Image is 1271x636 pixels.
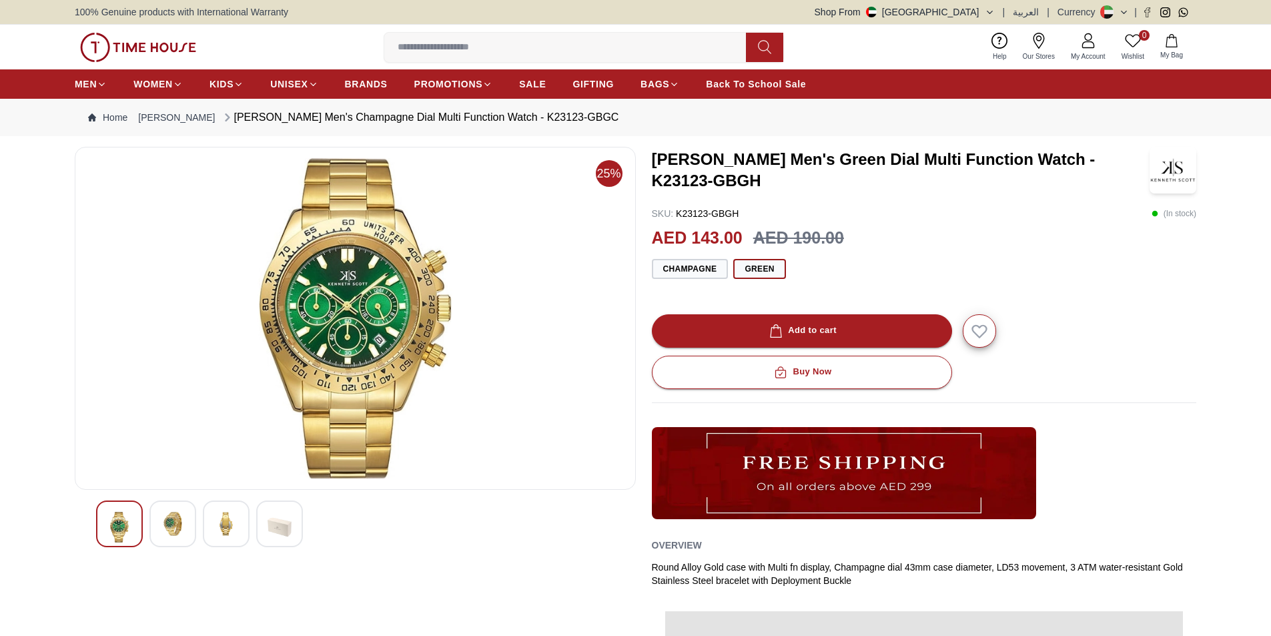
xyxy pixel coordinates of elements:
span: WOMEN [133,77,173,91]
a: SALE [519,72,546,96]
img: Kenneth Scott Men's Champagne Dial Multi Function Watch - K23123-GBGC [268,512,292,543]
a: Home [88,111,127,124]
p: ( In stock ) [1152,207,1196,220]
span: KIDS [209,77,234,91]
button: Champagne [652,259,729,279]
div: Currency [1057,5,1101,19]
span: | [1003,5,1005,19]
div: Add to cart [767,323,837,338]
span: UNISEX [270,77,308,91]
button: Buy Now [652,356,952,389]
img: Kenneth Scott Men's Champagne Dial Multi Function Watch - K23123-GBGC [86,158,624,479]
span: MEN [75,77,97,91]
h3: AED 190.00 [753,226,844,251]
a: Instagram [1160,7,1170,17]
a: 0Wishlist [1114,30,1152,64]
a: PROMOTIONS [414,72,493,96]
a: Our Stores [1015,30,1063,64]
a: BAGS [641,72,679,96]
h3: [PERSON_NAME] Men's Green Dial Multi Function Watch - K23123-GBGH [652,149,1150,192]
span: SKU : [652,208,674,219]
a: UNISEX [270,72,318,96]
img: Kenneth Scott Men's Champagne Dial Multi Function Watch - K23123-GBGC [107,512,131,543]
a: BRANDS [345,72,388,96]
span: 0 [1139,30,1150,41]
span: | [1047,5,1049,19]
img: Kenneth Scott Men's Green Dial Multi Function Watch - K23123-GBGH [1150,147,1196,194]
p: K23123-GBGH [652,207,739,220]
a: [PERSON_NAME] [138,111,215,124]
span: 25% [596,160,622,187]
button: Add to cart [652,314,952,348]
nav: Breadcrumb [75,99,1196,136]
a: KIDS [209,72,244,96]
a: Back To School Sale [706,72,806,96]
span: My Account [1066,51,1111,61]
span: Help [987,51,1012,61]
span: BRANDS [345,77,388,91]
a: WOMEN [133,72,183,96]
img: Kenneth Scott Men's Champagne Dial Multi Function Watch - K23123-GBGC [214,512,238,536]
span: 100% Genuine products with International Warranty [75,5,288,19]
a: Help [985,30,1015,64]
span: GIFTING [572,77,614,91]
span: Back To School Sale [706,77,806,91]
span: | [1134,5,1137,19]
span: PROMOTIONS [414,77,483,91]
h2: Overview [652,535,702,555]
div: Round Alloy Gold case with Multi fn display, Champagne dial 43mm case diameter, LD53 movement, 3 ... [652,561,1197,587]
button: Green [733,259,785,279]
img: ... [80,33,196,62]
button: Shop From[GEOGRAPHIC_DATA] [815,5,995,19]
a: GIFTING [572,72,614,96]
span: My Bag [1155,50,1188,60]
span: Wishlist [1116,51,1150,61]
div: Buy Now [771,364,831,380]
span: Our Stores [1017,51,1060,61]
img: ... [652,427,1036,519]
button: العربية [1013,5,1039,19]
img: Kenneth Scott Men's Champagne Dial Multi Function Watch - K23123-GBGC [161,512,185,536]
a: MEN [75,72,107,96]
img: United Arab Emirates [866,7,877,17]
button: My Bag [1152,31,1191,63]
span: BAGS [641,77,669,91]
a: Facebook [1142,7,1152,17]
div: [PERSON_NAME] Men's Champagne Dial Multi Function Watch - K23123-GBGC [221,109,619,125]
h2: AED 143.00 [652,226,743,251]
span: SALE [519,77,546,91]
a: Whatsapp [1178,7,1188,17]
